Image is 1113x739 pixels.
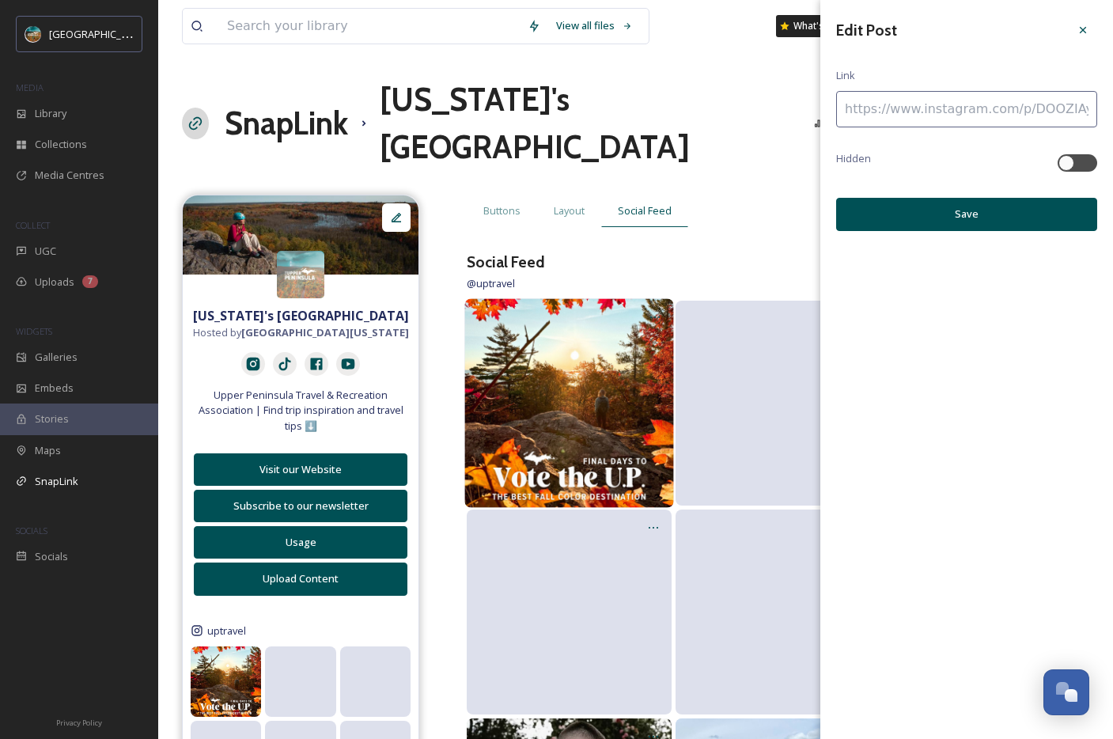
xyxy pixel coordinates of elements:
[203,571,399,586] div: Upload Content
[194,490,407,522] button: Subscribe to our newsletter
[836,198,1097,230] button: Save
[35,137,87,152] span: Collections
[16,81,44,93] span: MEDIA
[25,26,41,42] img: Snapsea%20Profile.jpg
[194,563,407,595] button: Upload Content
[16,219,50,231] span: COLLECT
[836,19,897,42] h3: Edit Post
[191,388,411,434] span: Upper Peninsula Travel & Recreation Association | Find trip inspiration and travel tips ⬇️
[548,10,641,41] a: View all files
[35,549,68,564] span: Socials
[183,195,418,275] img: 38dc1ca8-717e-4d95-9462-fde781f76b64.jpg
[35,411,69,426] span: Stories
[49,26,203,41] span: [GEOGRAPHIC_DATA][US_STATE]
[467,251,545,274] h3: Social Feed
[241,325,409,339] strong: [GEOGRAPHIC_DATA][US_STATE]
[1043,669,1089,715] button: Open Chat
[618,203,672,218] span: Social Feed
[277,251,324,298] img: Snapsea%20Profile.jpg
[776,15,855,37] a: What's New
[203,462,399,477] div: Visit our Website
[35,381,74,396] span: Embeds
[191,646,261,717] img: 542474159_18522252190012963_419251690910781950_n.jpg
[16,325,52,337] span: WIDGETS
[219,9,520,44] input: Search your library
[836,91,1097,127] input: https://www.instagram.com/p/DOOZIAyjjPD/
[35,474,78,489] span: SnapLink
[56,718,102,728] span: Privacy Policy
[35,168,104,183] span: Media Centres
[82,275,98,288] div: 7
[35,443,61,458] span: Maps
[483,203,521,218] span: Buttons
[467,276,515,290] span: @ uptravel
[464,298,673,507] img: 542474159_18522252190012963_419251690910781950_n.jpg
[806,108,883,138] button: Analytics
[35,350,78,365] span: Galleries
[836,68,855,83] span: Link
[806,108,891,138] a: Analytics
[16,525,47,536] span: SOCIALS
[203,535,399,550] div: Usage
[194,526,407,559] button: Usage
[203,498,399,514] div: Subscribe to our newsletter
[35,244,56,259] span: UGC
[207,623,246,639] span: uptravel
[35,106,66,121] span: Library
[35,275,74,290] span: Uploads
[380,76,806,171] h1: [US_STATE]'s [GEOGRAPHIC_DATA]
[554,203,585,218] span: Layout
[56,712,102,731] a: Privacy Policy
[193,307,409,324] strong: [US_STATE]'s [GEOGRAPHIC_DATA]
[194,453,407,486] button: Visit our Website
[836,151,871,166] span: Hidden
[225,100,348,147] a: SnapLink
[193,325,409,340] span: Hosted by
